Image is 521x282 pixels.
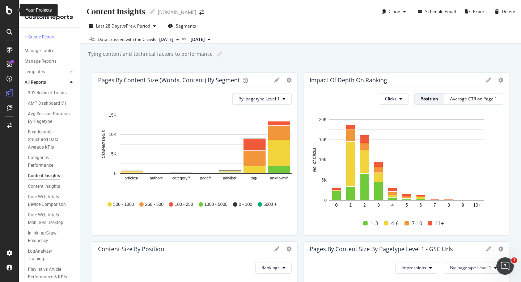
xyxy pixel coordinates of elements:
text: 9 [462,203,464,208]
div: Clone [389,8,400,14]
div: arrow-right-arrow-left [199,10,204,15]
div: Delete [502,8,515,14]
a: Manage Tables [25,47,75,55]
span: By: pagetype Level 1 [238,96,280,102]
div: A chart. [98,111,292,195]
div: Pages by Content Size by pagetype Level 1 - GSC Urls [310,245,453,253]
div: Avg Session Duration By Pagetype [28,110,70,125]
text: 10K [109,132,117,137]
div: Inlinking/Crawl Frequency [28,229,69,245]
div: LogAnalyzer Training [28,248,68,263]
text: 7 [433,203,436,208]
div: Your Projects [26,7,52,13]
button: Clicks [379,93,408,105]
span: Clicks [385,96,397,102]
a: 301 Redirect Trends [28,89,75,97]
button: Last 28 DaysvsPrev. Period [86,20,159,32]
span: 500 - 1000 [113,202,134,208]
div: Impact of Depth on RankingClicksPositionAverage CTR on Page 1A chart.1-34-67-1011+ [304,72,509,236]
a: Breadcrumb Structured Data Average KPIs [28,128,75,151]
span: Last 28 Days [96,23,122,29]
div: Content Insights [28,183,60,190]
text: page/* [200,176,212,180]
div: Breadcrumb Structured Data Average KPIs [28,128,71,151]
div: All Reports [25,79,46,86]
a: + Create Report [25,33,75,41]
a: Inlinking/Crawl Frequency [28,229,75,245]
div: Position [420,96,438,102]
div: Content Size by Position [98,245,164,253]
text: 1 [349,203,352,208]
text: 10K [319,157,327,162]
div: Content Insights [86,6,145,17]
a: Content Insights [28,183,75,190]
div: Pages By Content Size (Words, Content) by SegmentgeargearBy: pagetype Level 1A chart.500 - 100025... [92,72,298,236]
span: Rankings [262,265,280,271]
span: vs [182,36,188,42]
text: 8 [448,203,450,208]
button: Export [462,6,486,17]
div: + Create Report [25,33,55,41]
div: [DOMAIN_NAME] [158,9,196,16]
div: CustomReports [25,13,74,21]
span: 0 - 100 [239,202,252,208]
text: 0 [324,198,327,203]
button: By: pagetype Level 1 [232,93,292,105]
text: 5K [111,152,117,157]
text: Crawled URLs [101,130,106,158]
a: Manage Reports [25,58,75,65]
div: Core Web Vitals - Mobile vs Desktop [28,211,71,227]
button: Rankings [255,262,292,274]
div: Manage Tables [25,47,54,55]
button: Impressions [395,262,438,274]
div: AMP Dashboard V1 [28,100,67,107]
div: Export [473,8,486,14]
span: 7-10 [412,219,422,228]
a: Templates [25,68,68,76]
a: AMP Dashboard V1 [28,100,75,107]
text: 5K [321,178,327,183]
div: Categories Performance [28,154,69,169]
button: By: pagetype Level 1 [444,262,503,274]
text: 4 [391,203,394,208]
a: Playlist vs Article Performance & KPIs [28,266,75,281]
button: Schedule Email [415,6,456,17]
div: Templates [25,68,45,76]
text: No. of Clicks [312,148,317,172]
svg: A chart. [310,116,503,217]
button: [DATE] [156,35,182,44]
text: 0 [335,203,338,208]
text: 6 [419,203,422,208]
button: Clone [379,6,409,17]
button: Average CTR on Page 1 [444,93,503,105]
span: 1-3 [370,219,378,228]
button: Position [414,93,444,105]
div: Core Web Vitals - Device Comparison [28,193,71,208]
button: Segments [165,20,199,32]
text: category/* [172,176,190,180]
span: 100 - 250 [175,202,193,208]
i: Edit report name [217,51,222,57]
text: 15K [109,113,117,118]
div: Average CTR on Page 1 [450,96,497,102]
text: playlist/* [223,176,238,180]
button: [DATE] [188,35,213,44]
button: Delete [492,6,515,17]
text: 2 [363,203,366,208]
text: 5 [406,203,408,208]
span: 2025 Sep. 21st [159,36,173,43]
span: By: pagetype Level 1 [450,265,491,271]
text: unknown/* [270,176,289,180]
text: tag/* [251,176,259,180]
span: Impressions [402,265,426,271]
a: Core Web Vitals - Device Comparison [28,193,75,208]
text: articles/* [124,176,140,180]
div: 301 Redirect Trends [28,89,67,97]
span: 1000 - 5000 [204,202,228,208]
span: 1 [511,257,517,263]
a: All Reports [25,79,68,86]
div: Pages By Content Size (Words, Content) by Segment [98,76,240,84]
span: 5000 + [263,202,277,208]
text: 10+ [473,203,480,208]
